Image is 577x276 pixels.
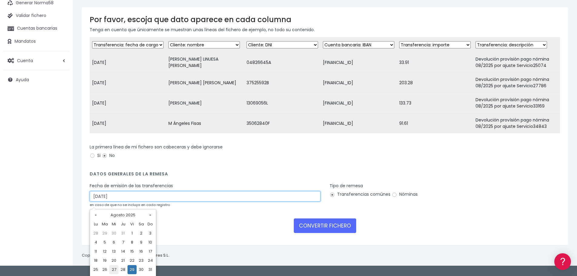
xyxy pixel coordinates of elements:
[128,220,137,229] th: Vi
[244,52,320,73] td: 04826645A
[392,191,418,198] label: Nóminas
[118,229,128,238] td: 31
[90,171,560,180] h4: Datos generales de la remesa
[3,35,70,48] a: Mandatos
[320,52,397,73] td: [FINANCIAL_ID]
[473,93,560,113] td: Devolución provísión pago nómina 08/2025 por ajuste Servicio33169
[91,238,100,247] td: 4
[91,229,100,238] td: 28
[90,152,101,159] label: Si
[90,183,173,189] label: Fecha de emisión de las transferencias
[100,256,109,265] td: 19
[118,238,128,247] td: 7
[100,238,109,247] td: 5
[90,144,223,150] label: La primera línea de mi fichero son cabeceras y debe ignorarse
[102,152,115,159] label: No
[91,211,100,220] th: «
[6,86,115,95] a: Problemas habituales
[146,229,155,238] td: 3
[6,120,115,126] div: Facturación
[166,52,244,73] td: [PERSON_NAME] LINUESA [PERSON_NAME]
[3,54,70,67] a: Cuenta
[397,52,473,73] td: 33.91
[6,130,115,139] a: General
[6,95,115,105] a: Videotutoriales
[91,247,100,256] td: 11
[244,93,320,113] td: 13069056L
[137,256,146,265] td: 23
[320,73,397,93] td: [FINANCIAL_ID]
[100,220,109,229] th: Ma
[146,256,155,265] td: 24
[244,113,320,134] td: 35062840F
[90,15,560,24] h3: Por favor, escoja que dato aparece en cada columna
[109,265,118,274] td: 27
[90,52,166,73] td: [DATE]
[109,238,118,247] td: 6
[109,229,118,238] td: 30
[100,211,146,220] th: Agosto 2025
[244,73,320,93] td: 37525592B
[90,202,170,207] small: en caso de que no se incluya en cada registro
[91,256,100,265] td: 18
[294,218,356,233] button: CONVERTIR FICHERO
[320,93,397,113] td: [FINANCIAL_ID]
[6,42,115,48] div: Información general
[128,256,137,265] td: 22
[137,229,146,238] td: 2
[109,220,118,229] th: Mi
[137,265,146,274] td: 30
[6,77,115,86] a: Formatos
[6,105,115,114] a: Perfiles de empresas
[166,93,244,113] td: [PERSON_NAME]
[16,77,29,83] span: Ayuda
[473,73,560,93] td: Devolución provísión pago nómina 08/2025 por ajuste Servicio27786
[118,247,128,256] td: 14
[118,220,128,229] th: Ju
[90,113,166,134] td: [DATE]
[128,229,137,238] td: 1
[146,265,155,274] td: 31
[137,247,146,256] td: 16
[91,265,100,274] td: 25
[146,211,155,220] th: »
[330,191,390,198] label: Transferencias comúnes
[118,265,128,274] td: 28
[6,162,115,173] button: Contáctanos
[90,73,166,93] td: [DATE]
[82,252,170,259] p: Copyright © 2025 .
[90,26,560,33] p: Tenga en cuenta que únicamente se muestran unas líneas del fichero de ejemplo, no todo su contenido.
[146,238,155,247] td: 10
[320,113,397,134] td: [FINANCIAL_ID]
[146,247,155,256] td: 17
[6,67,115,73] div: Convertir ficheros
[397,113,473,134] td: 91.61
[473,113,560,134] td: Devolución provísión pago nómina 08/2025 por ajuste Servicio34843
[3,73,70,86] a: Ayuda
[100,265,109,274] td: 26
[100,247,109,256] td: 12
[3,9,70,22] a: Validar fichero
[128,265,137,274] td: 29
[90,93,166,113] td: [DATE]
[330,183,363,189] label: Tipo de remesa
[109,247,118,256] td: 13
[397,93,473,113] td: 133.73
[109,256,118,265] td: 20
[17,57,33,63] span: Cuenta
[91,220,100,229] th: Lu
[146,220,155,229] th: Do
[137,238,146,247] td: 9
[397,73,473,93] td: 203.28
[473,52,560,73] td: Devolución provísión pago nómina 08/2025 por ajuste Servicio25074
[3,22,70,35] a: Cuentas bancarias
[166,73,244,93] td: [PERSON_NAME] [PERSON_NAME]
[128,238,137,247] td: 8
[128,247,137,256] td: 15
[100,229,109,238] td: 29
[6,52,115,61] a: Información general
[137,220,146,229] th: Sa
[83,175,117,180] a: POWERED BY ENCHANT
[6,145,115,151] div: Programadores
[118,256,128,265] td: 21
